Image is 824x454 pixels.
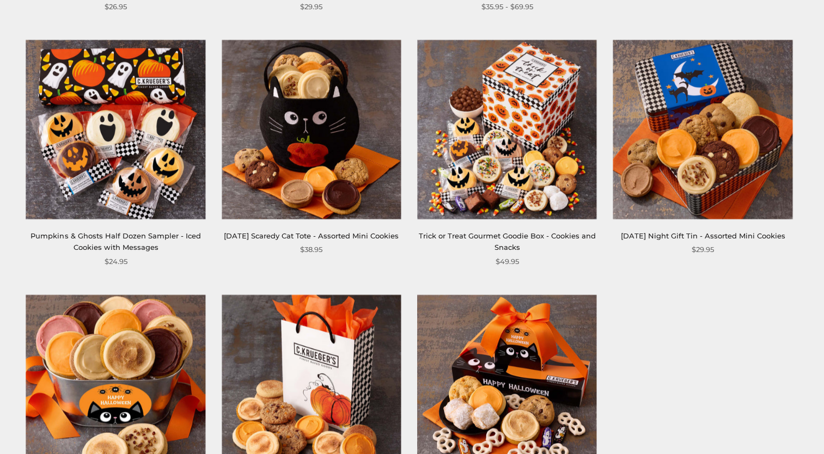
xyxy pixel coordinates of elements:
[222,40,401,219] img: Halloween Scaredy Cat Tote - Assorted Mini Cookies
[30,231,200,251] a: Pumpkins & Ghosts Half Dozen Sampler - Iced Cookies with Messages
[224,231,399,240] a: [DATE] Scaredy Cat Tote - Assorted Mini Cookies
[496,256,519,267] span: $49.95
[613,40,792,219] img: Halloween Night Gift Tin - Assorted Mini Cookies
[300,244,322,255] span: $38.95
[481,1,533,13] span: $35.95 - $69.95
[417,40,596,219] img: Trick or Treat Gourmet Goodie Box - Cookies and Snacks
[300,1,322,13] span: $29.95
[105,1,127,13] span: $26.95
[9,413,113,445] iframe: Sign Up via Text for Offers
[419,231,596,251] a: Trick or Treat Gourmet Goodie Box - Cookies and Snacks
[104,256,127,267] span: $24.95
[26,40,205,219] img: Pumpkins & Ghosts Half Dozen Sampler - Iced Cookies with Messages
[620,231,785,240] a: [DATE] Night Gift Tin - Assorted Mini Cookies
[692,244,714,255] span: $29.95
